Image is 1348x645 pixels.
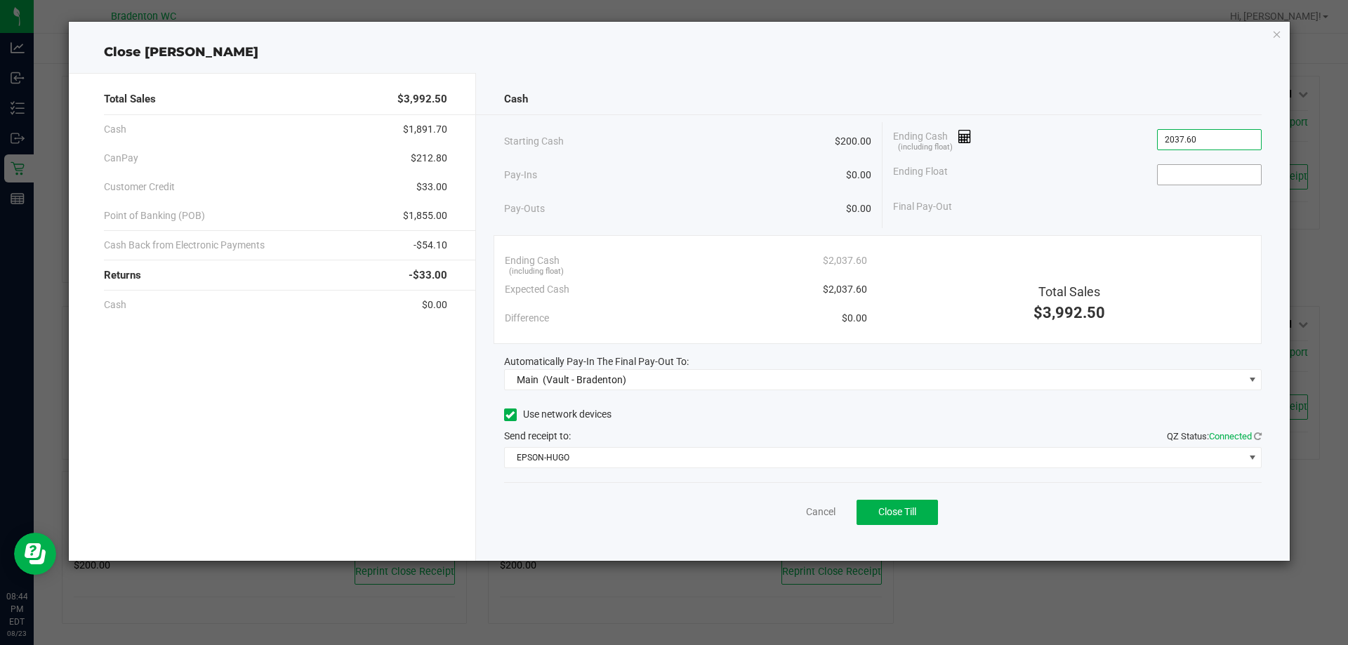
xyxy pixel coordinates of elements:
span: $3,992.50 [397,91,447,107]
span: Starting Cash [504,134,564,149]
span: $0.00 [422,298,447,312]
span: Main [517,374,538,385]
span: $3,992.50 [1033,304,1105,321]
span: (including float) [898,142,953,154]
span: $200.00 [835,134,871,149]
span: CanPay [104,151,138,166]
span: Close Till [878,506,916,517]
iframe: Resource center [14,533,56,575]
span: Total Sales [1038,284,1100,299]
span: QZ Status: [1167,431,1262,441]
span: $0.00 [846,201,871,216]
span: Automatically Pay-In The Final Pay-Out To: [504,356,689,367]
span: Total Sales [104,91,156,107]
span: $0.00 [842,311,867,326]
span: Ending Cash [893,129,972,150]
span: $2,037.60 [823,253,867,268]
div: Returns [104,260,447,291]
span: Expected Cash [505,282,569,297]
span: Send receipt to: [504,430,571,441]
span: Cash [104,122,126,137]
span: EPSON-HUGO [505,448,1244,467]
span: Ending Float [893,164,948,185]
span: Difference [505,311,549,326]
span: -$54.10 [414,238,447,253]
span: (Vault - Bradenton) [543,374,626,385]
span: $212.80 [411,151,447,166]
div: Close [PERSON_NAME] [69,43,1290,62]
span: $0.00 [846,168,871,182]
span: Point of Banking (POB) [104,208,205,223]
span: -$33.00 [409,267,447,284]
span: $1,891.70 [403,122,447,137]
span: Customer Credit [104,180,175,194]
label: Use network devices [504,407,612,422]
span: Ending Cash [505,253,560,268]
span: Pay-Ins [504,168,537,182]
span: $2,037.60 [823,282,867,297]
span: Cash [504,91,528,107]
a: Cancel [806,505,835,519]
span: Cash Back from Electronic Payments [104,238,265,253]
span: $33.00 [416,180,447,194]
span: Cash [104,298,126,312]
button: Close Till [857,500,938,525]
span: (including float) [509,266,564,278]
span: $1,855.00 [403,208,447,223]
span: Connected [1209,431,1252,441]
span: Final Pay-Out [893,199,952,214]
span: Pay-Outs [504,201,545,216]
